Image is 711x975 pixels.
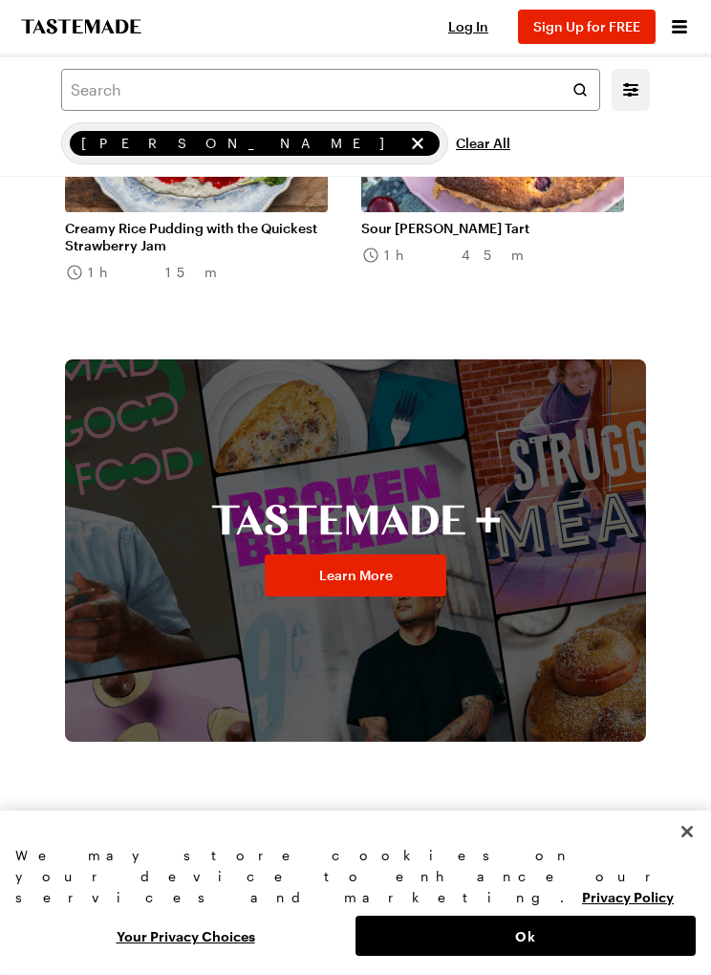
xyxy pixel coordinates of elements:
[666,811,708,853] button: Close
[456,122,510,164] button: Clear All
[448,18,488,34] span: Log In
[15,916,355,956] button: Your Privacy Choices
[533,18,640,34] span: Sign Up for FREE
[19,19,143,34] a: To Tastemade Home Page
[319,566,393,585] span: Learn More
[361,220,624,237] a: Sour [PERSON_NAME] Tart
[15,845,696,908] div: We may store cookies on your device to enhance our services and marketing.
[211,505,501,535] img: Tastemade Plus Logo Banner
[667,14,692,39] button: Open menu
[618,77,643,102] button: Mobile filters
[65,220,328,254] a: Creamy Rice Pudding with the Quickest Strawberry Jam
[407,133,428,154] button: remove Jamie Oliver
[430,17,506,36] button: Log In
[81,133,403,154] span: [PERSON_NAME]
[15,845,696,956] div: Privacy
[518,10,656,44] button: Sign Up for FREE
[355,916,696,956] button: Ok
[265,554,446,596] a: Learn More
[456,134,510,153] span: Clear All
[582,887,674,905] a: More information about your privacy, opens in a new tab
